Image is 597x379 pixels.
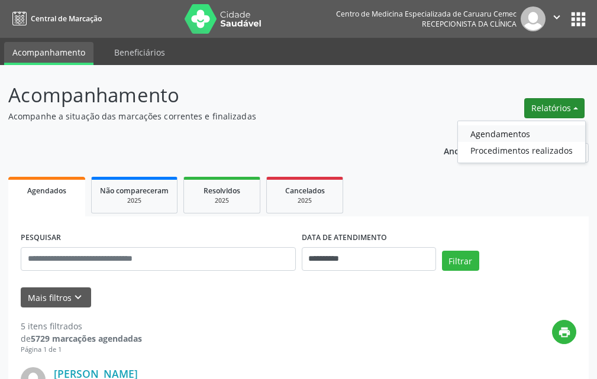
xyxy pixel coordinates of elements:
[458,142,585,158] a: Procedimentos realizados
[27,186,66,196] span: Agendados
[72,291,85,304] i: keyboard_arrow_down
[106,42,173,63] a: Beneficiários
[100,186,169,196] span: Não compareceram
[524,98,585,118] button: Relatórios
[100,196,169,205] div: 2025
[568,9,589,30] button: apps
[444,143,548,158] p: Ano de acompanhamento
[192,196,251,205] div: 2025
[31,14,102,24] span: Central de Marcação
[285,186,325,196] span: Cancelados
[275,196,334,205] div: 2025
[21,332,142,345] div: de
[458,125,585,142] a: Agendamentos
[550,11,563,24] i: 
[457,121,586,163] ul: Relatórios
[422,19,517,29] span: Recepcionista da clínica
[558,326,571,339] i: print
[21,320,142,332] div: 5 itens filtrados
[442,251,479,271] button: Filtrar
[21,229,61,247] label: PESQUISAR
[8,110,415,122] p: Acompanhe a situação das marcações correntes e finalizadas
[336,9,517,19] div: Centro de Medicina Especializada de Caruaru Cemec
[4,42,93,65] a: Acompanhamento
[546,7,568,31] button: 
[21,345,142,355] div: Página 1 de 1
[31,333,142,344] strong: 5729 marcações agendadas
[302,229,387,247] label: DATA DE ATENDIMENTO
[8,80,415,110] p: Acompanhamento
[8,9,102,28] a: Central de Marcação
[204,186,240,196] span: Resolvidos
[552,320,576,344] button: print
[21,287,91,308] button: Mais filtroskeyboard_arrow_down
[521,7,546,31] img: img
